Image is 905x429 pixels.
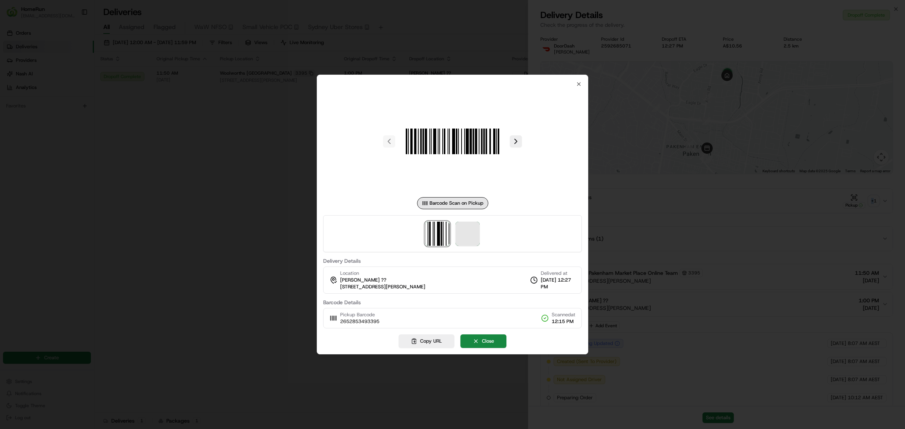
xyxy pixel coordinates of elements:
[340,311,379,318] span: Pickup Barcode
[425,222,449,246] img: barcode_scan_on_pickup image
[552,318,575,325] span: 12:15 PM
[417,197,488,209] div: Barcode Scan on Pickup
[340,277,387,283] span: [PERSON_NAME] ??
[398,87,507,196] img: barcode_scan_on_pickup image
[340,318,379,325] span: 2652853493395
[323,300,582,305] label: Barcode Details
[541,277,575,290] span: [DATE] 12:27 PM
[340,270,359,277] span: Location
[340,283,425,290] span: [STREET_ADDRESS][PERSON_NAME]
[399,334,454,348] button: Copy URL
[541,270,575,277] span: Delivered at
[323,258,582,264] label: Delivery Details
[460,334,506,348] button: Close
[552,311,575,318] span: Scanned at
